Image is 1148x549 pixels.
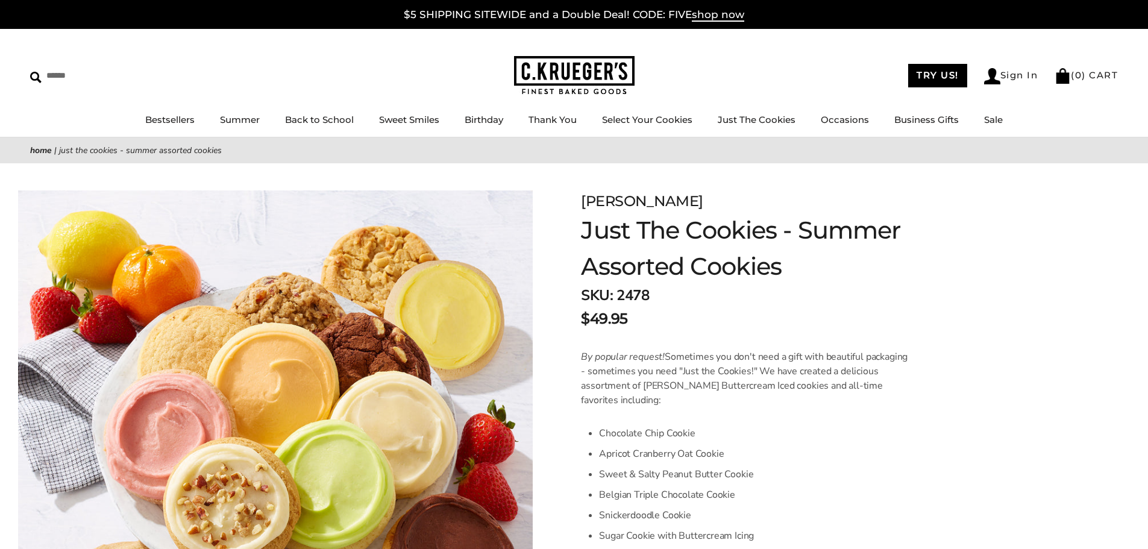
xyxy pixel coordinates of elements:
a: Select Your Cookies [602,114,692,125]
nav: breadcrumbs [30,143,1118,157]
li: Sweet & Salty Peanut Butter Cookie [599,464,911,485]
a: $5 SHIPPING SITEWIDE and a Double Deal! CODE: FIVEshop now [404,8,744,22]
a: Home [30,145,52,156]
img: Search [30,72,42,83]
p: Sometimes you don't need a gift with beautiful packaging - sometimes you need "Just the Cookies!"... [581,350,911,407]
li: Chocolate Chip Cookie [599,423,911,444]
em: By popular request! [581,350,665,363]
a: Sign In [984,68,1038,84]
img: Account [984,68,1000,84]
a: Sale [984,114,1003,125]
a: Bestsellers [145,114,195,125]
a: (0) CART [1055,69,1118,81]
h1: Just The Cookies - Summer Assorted Cookies [581,212,965,284]
a: Just The Cookies [718,114,795,125]
a: Business Gifts [894,114,959,125]
div: [PERSON_NAME] [581,190,965,212]
span: 2478 [616,286,649,305]
img: Bag [1055,68,1071,84]
li: Sugar Cookie with Buttercream Icing [599,525,911,546]
a: Summer [220,114,260,125]
li: Belgian Triple Chocolate Cookie [599,485,911,505]
a: Occasions [821,114,869,125]
input: Search [30,66,174,85]
iframe: Sign Up via Text for Offers [10,503,125,539]
span: shop now [692,8,744,22]
span: 0 [1075,69,1082,81]
span: Just The Cookies - Summer Assorted Cookies [59,145,222,156]
img: C.KRUEGER'S [514,56,635,95]
strong: SKU: [581,286,613,305]
a: Back to School [285,114,354,125]
a: Sweet Smiles [379,114,439,125]
a: Birthday [465,114,503,125]
li: Snickerdoodle Cookie [599,505,911,525]
span: $49.95 [581,308,627,330]
a: Thank You [529,114,577,125]
span: | [54,145,57,156]
li: Apricot Cranberry Oat Cookie [599,444,911,464]
a: TRY US! [908,64,967,87]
